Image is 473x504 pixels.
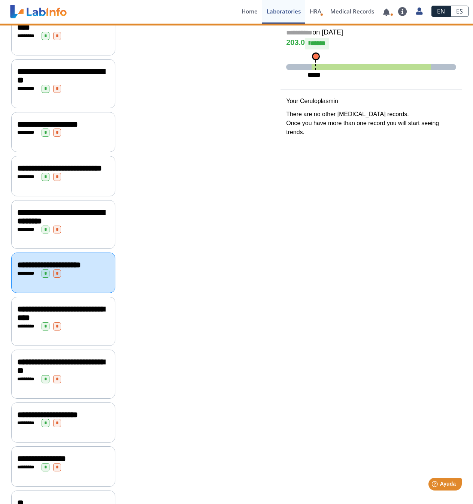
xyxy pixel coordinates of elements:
p: Your Ceruloplasmin [286,97,456,106]
h4: 203.0 [286,38,456,49]
p: There are no other [MEDICAL_DATA] records. Once you have more than one record you will start seei... [286,110,456,137]
iframe: Help widget launcher [406,475,465,496]
h5: on [DATE] [286,28,456,37]
a: ES [451,6,469,17]
span: HRA [310,7,321,15]
a: EN [431,6,451,17]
